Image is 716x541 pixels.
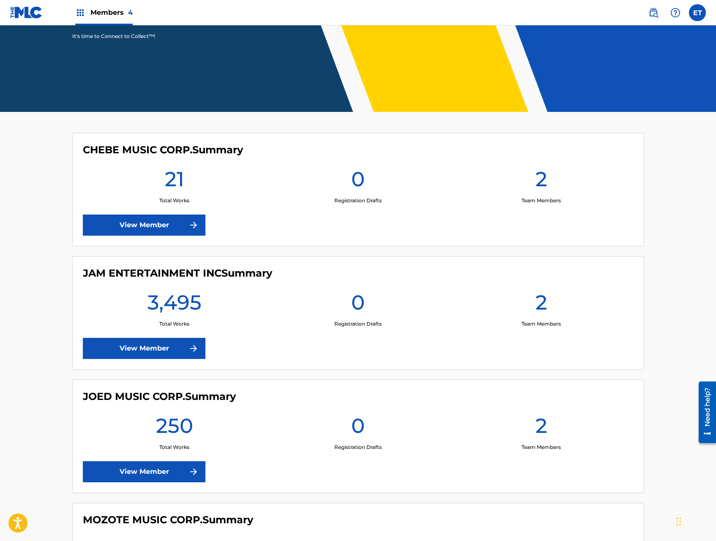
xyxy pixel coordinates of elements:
h4: JAM ENTERTAINMENT INC [83,267,272,280]
p: Total Works [159,197,189,204]
h1: 2 [536,166,547,197]
h4: JOED MUSIC CORP. [83,390,236,403]
h1: 250 [156,413,193,443]
p: Registration Drafts [334,443,382,451]
h1: 21 [165,166,184,197]
div: Help [667,4,684,21]
a: Public Search [645,4,662,21]
p: Registration Drafts [334,320,382,328]
h4: CHEBE MUSIC CORP. [83,144,243,156]
p: Team Members [522,443,561,451]
h1: 0 [351,166,365,197]
h4: MOZOTE MUSIC CORP. [83,514,253,526]
span: 4 [128,8,133,16]
p: Total Works [159,443,189,451]
iframe: Resource Center [692,378,716,446]
img: help [670,8,680,18]
p: Registration Drafts [334,197,382,204]
img: search [648,8,659,18]
img: MLC Logo [10,6,43,19]
a: View Member [83,338,205,359]
img: f7272a7cc735f4ea7f67.svg [189,467,199,477]
p: It's time to Connect to Collect™! [72,33,219,40]
p: Team Members [522,320,561,328]
h1: 0 [351,290,365,320]
img: Top Rightsholders [75,8,85,18]
div: Drag [676,509,681,534]
a: View Member [83,215,205,236]
iframe: Chat Widget [674,500,716,541]
h1: 2 [536,413,547,443]
img: f7272a7cc735f4ea7f67.svg [189,343,199,353]
img: f7272a7cc735f4ea7f67.svg [189,220,199,230]
p: Total Works [159,320,189,328]
span: Members [90,8,133,17]
a: View Member [83,461,205,482]
div: User Menu [689,4,706,21]
h1: 2 [536,290,547,320]
h1: 3,495 [148,290,202,320]
p: Team Members [522,197,561,204]
h1: 0 [351,413,365,443]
